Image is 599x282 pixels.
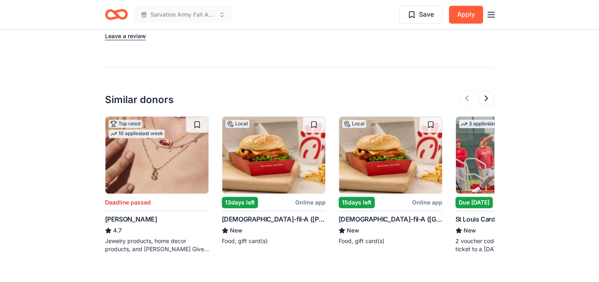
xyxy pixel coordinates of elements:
[456,116,559,194] img: Image for St Louis Cardinals
[105,116,208,194] img: Image for Kendra Scott
[109,120,142,128] div: Top rated
[419,9,434,19] span: Save
[455,116,559,253] a: Image for St Louis Cardinals3 applieslast weekDue [DATE]Online appSt Louis CardinalsNew2 voucher ...
[105,5,128,24] a: Home
[105,237,209,253] div: Jewelry products, home decor products, and [PERSON_NAME] Gives Back event in-store or online (or ...
[295,197,326,207] div: Online app
[459,120,513,128] div: 3 applies last week
[222,197,258,208] div: 13 days left
[113,226,122,235] span: 4.7
[105,31,146,41] button: Leave a review
[347,226,359,235] span: New
[109,129,165,138] div: 10 applies last week
[464,226,476,235] span: New
[222,237,326,245] div: Food, gift card(s)
[339,214,442,224] div: [DEMOGRAPHIC_DATA]-fil-A ([GEOGRAPHIC_DATA])
[105,198,151,207] div: Deadline passed
[225,120,249,128] div: Local
[105,93,174,106] div: Similar donors
[339,197,375,208] div: 15 days left
[449,6,483,24] button: Apply
[339,116,442,245] a: Image for Chick-fil-A (North Little Rock)Local15days leftOnline app[DEMOGRAPHIC_DATA]-fil-A ([GEO...
[455,214,509,224] div: St Louis Cardinals
[150,10,215,19] span: Salvation Army Fall Auction
[399,6,442,24] button: Save
[222,214,326,224] div: [DEMOGRAPHIC_DATA]-fil-A ([PERSON_NAME])
[412,197,442,207] div: Online app
[455,197,493,208] div: Due [DATE]
[134,6,232,23] button: Salvation Army Fall Auction
[222,116,325,194] img: Image for Chick-fil-A (Conway)
[105,116,209,253] a: Image for Kendra ScottTop rated10 applieslast weekDeadline passed[PERSON_NAME]4.7Jewelry products...
[222,116,326,245] a: Image for Chick-fil-A (Conway)Local13days leftOnline app[DEMOGRAPHIC_DATA]-fil-A ([PERSON_NAME])N...
[342,120,366,128] div: Local
[339,237,442,245] div: Food, gift card(s)
[105,214,157,224] div: [PERSON_NAME]
[230,226,243,235] span: New
[339,116,442,194] img: Image for Chick-fil-A (North Little Rock)
[455,237,559,253] div: 2 voucher codes (each good for 1 ticket to a [DATE] – [DATE] regular season Cardinals game)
